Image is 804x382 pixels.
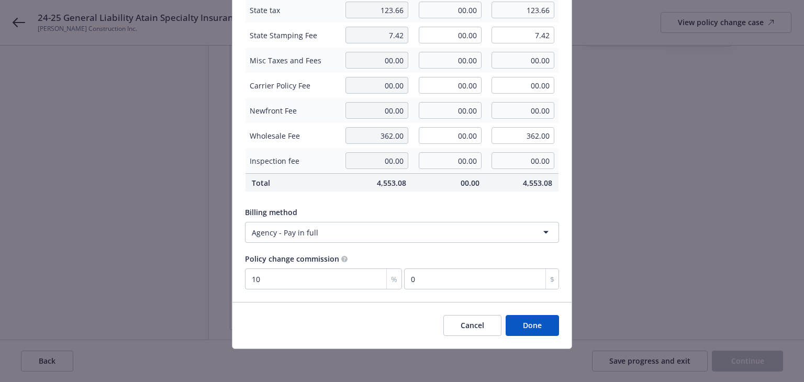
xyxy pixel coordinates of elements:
[252,177,333,188] span: Total
[245,254,339,264] span: Policy change commission
[245,207,297,217] span: Billing method
[419,177,479,188] span: 00.00
[345,177,406,188] span: 4,553.08
[250,30,335,41] span: State Stamping Fee
[506,315,559,336] button: Done
[550,274,554,285] span: $
[250,55,335,66] span: Misc Taxes and Fees
[250,130,335,141] span: Wholesale Fee
[250,5,335,16] span: State tax
[391,274,397,285] span: %
[443,315,501,336] button: Cancel
[492,177,553,188] span: 4,553.08
[250,80,335,91] span: Carrier Policy Fee
[250,105,335,116] span: Newfront Fee
[250,155,335,166] span: Inspection fee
